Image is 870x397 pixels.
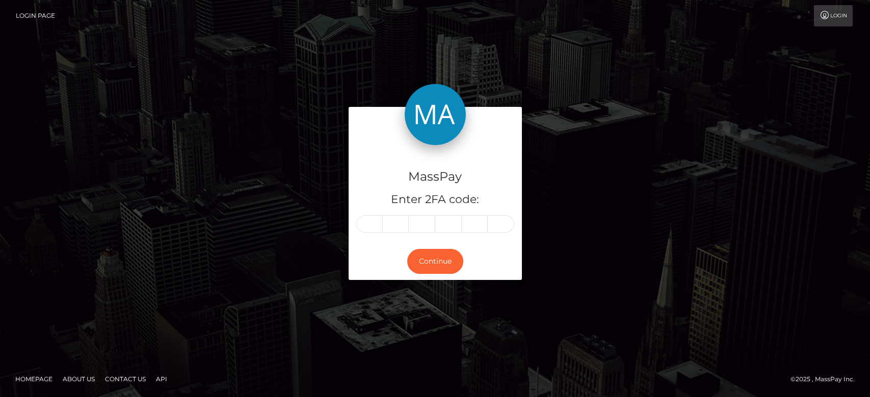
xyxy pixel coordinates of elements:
[59,371,99,387] a: About Us
[16,5,55,26] a: Login Page
[11,371,57,387] a: Homepage
[356,168,514,186] h4: MassPay
[356,192,514,208] h5: Enter 2FA code:
[101,371,150,387] a: Contact Us
[790,374,862,385] div: © 2025 , MassPay Inc.
[405,84,466,145] img: MassPay
[407,249,463,274] button: Continue
[152,371,171,387] a: API
[814,5,853,26] a: Login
